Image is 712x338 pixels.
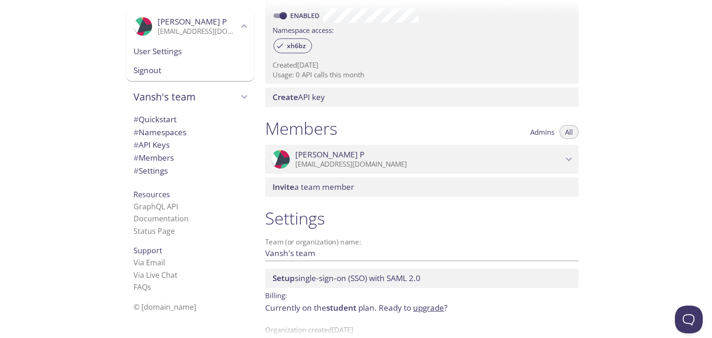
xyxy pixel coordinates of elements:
div: Team Settings [126,164,254,177]
span: Signout [133,64,247,76]
h1: Settings [265,208,578,229]
span: xh6bz [281,42,311,50]
span: Quickstart [133,114,177,125]
span: # [133,114,139,125]
h1: Members [265,118,337,139]
p: [EMAIL_ADDRESS][DOMAIN_NAME] [295,160,563,169]
p: Usage: 0 API calls this month [273,70,571,80]
span: student [326,302,356,313]
p: Billing: [265,288,578,301]
div: User Settings [126,42,254,61]
div: Invite a team member [265,177,578,197]
div: Signout [126,61,254,81]
span: Ready to ? [379,302,447,313]
span: User Settings [133,45,247,57]
span: Members [133,152,174,163]
span: # [133,165,139,176]
label: Namespace access: [273,23,334,36]
div: Vansh P [265,145,578,174]
span: # [133,152,139,163]
span: a team member [273,182,354,192]
div: Vansh's team [126,85,254,109]
a: GraphQL API [133,201,178,212]
a: FAQ [133,282,151,292]
span: # [133,139,139,150]
div: Vansh P [126,11,254,42]
span: © [DOMAIN_NAME] [133,302,196,312]
span: API Keys [133,139,170,150]
label: Team (or organization) name: [265,238,362,245]
span: Settings [133,165,168,176]
span: Setup [273,273,295,283]
div: Namespaces [126,126,254,139]
span: Namespaces [133,127,186,138]
a: Documentation [133,213,189,224]
a: Status Page [133,226,175,236]
span: [PERSON_NAME] P [295,150,364,160]
span: API key [273,92,325,102]
p: [EMAIL_ADDRESS][DOMAIN_NAME] [158,27,238,36]
a: Via Live Chat [133,270,178,280]
span: Create [273,92,298,102]
p: Created [DATE] [273,60,571,70]
div: xh6bz [273,38,312,53]
div: Setup SSO [265,269,578,288]
button: All [559,125,578,139]
span: Resources [133,189,170,200]
div: Create API Key [265,88,578,107]
p: Currently on the plan. [265,302,578,314]
button: Admins [525,125,560,139]
div: API Keys [126,138,254,151]
div: Quickstart [126,113,254,126]
span: Invite [273,182,294,192]
span: # [133,127,139,138]
a: Via Email [133,257,165,268]
iframe: Help Scout Beacon - Open [675,306,703,333]
a: Enabled [289,11,323,20]
span: s [147,282,151,292]
span: Support [133,245,162,256]
span: [PERSON_NAME] P [158,16,227,27]
span: single-sign-on (SSO) with SAML 2.0 [273,273,420,283]
div: Members [126,151,254,164]
a: upgrade [413,302,444,313]
span: Vansh's team [133,90,238,103]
